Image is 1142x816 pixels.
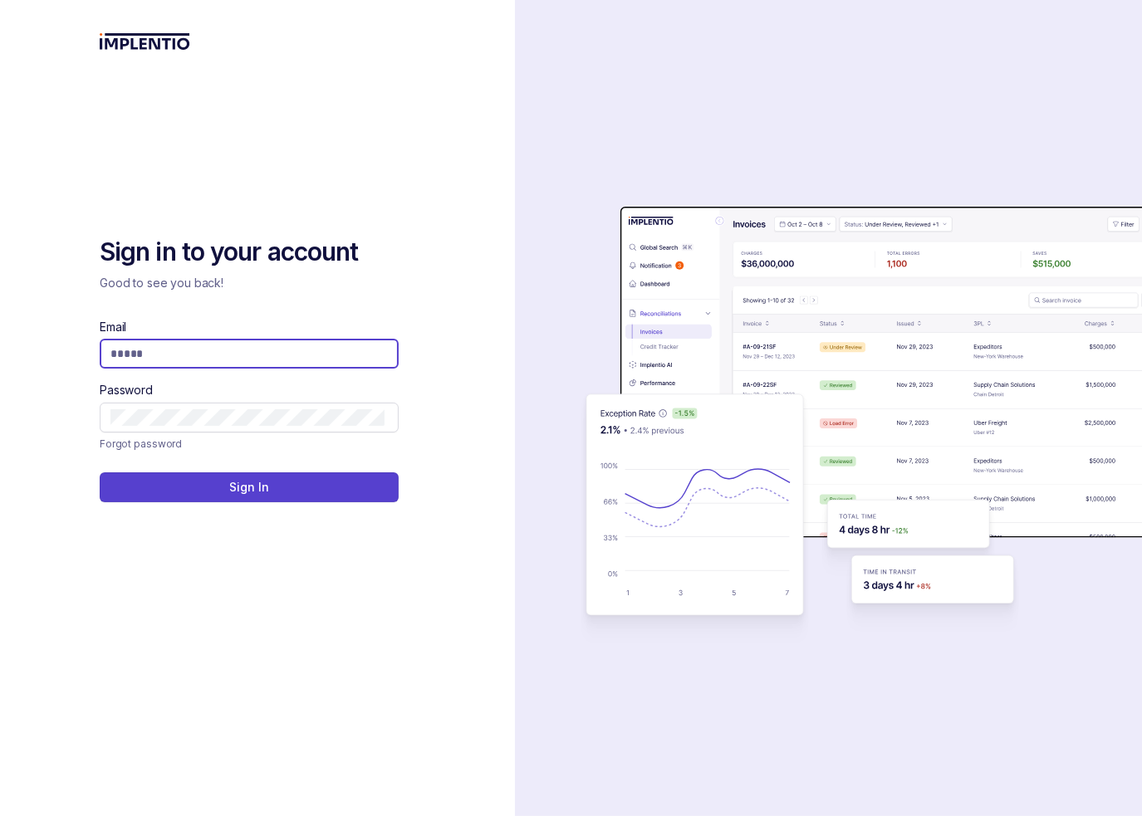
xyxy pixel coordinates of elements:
[100,436,182,452] p: Forgot password
[100,236,399,269] h2: Sign in to your account
[100,319,126,335] label: Email
[229,479,268,496] p: Sign In
[100,33,190,50] img: logo
[100,275,399,291] p: Good to see you back!
[100,436,182,452] a: Link Forgot password
[100,472,399,502] button: Sign In
[100,382,153,398] label: Password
